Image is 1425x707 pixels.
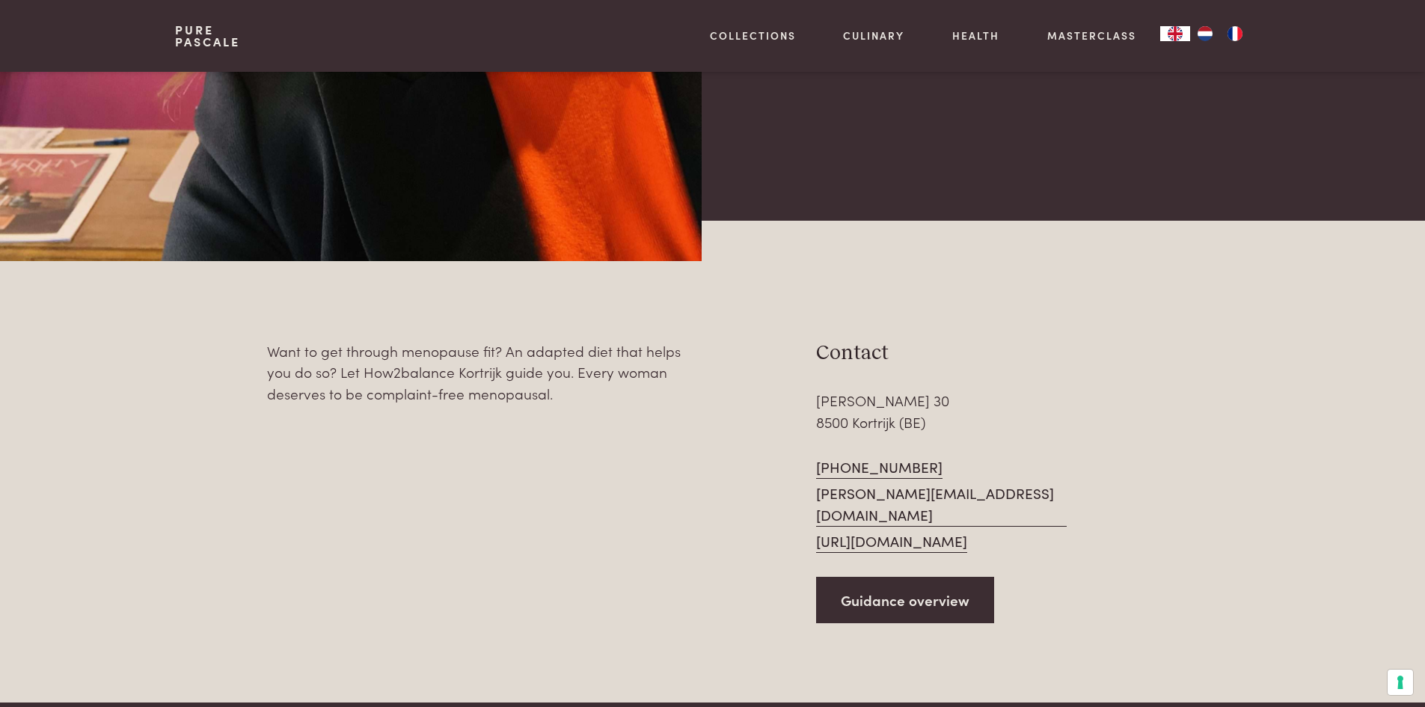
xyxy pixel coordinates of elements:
[1047,28,1136,43] a: Masterclass
[710,28,796,43] a: Collections
[952,28,999,43] a: Health
[1190,26,1250,41] ul: Language list
[816,456,943,479] a: [PHONE_NUMBER]
[816,530,967,553] a: [URL][DOMAIN_NAME]
[1190,26,1220,41] a: NL
[1160,26,1190,41] a: EN
[816,483,1067,526] a: [PERSON_NAME][EMAIL_ADDRESS][DOMAIN_NAME]
[267,340,701,405] p: Want to get through menopause fit? An adapted diet that helps you do so? Let How2balance Kortrijk...
[175,24,240,48] a: PurePascale
[816,577,994,624] a: Guidance overview
[843,28,904,43] a: Culinary
[1160,26,1190,41] div: Language
[1160,26,1250,41] aside: Language selected: English
[1220,26,1250,41] a: FR
[1388,670,1413,695] button: Your consent preferences for tracking technologies
[816,340,1067,367] h3: Contact
[816,390,1067,432] div: [PERSON_NAME] 30 8500 Kortrijk (BE)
